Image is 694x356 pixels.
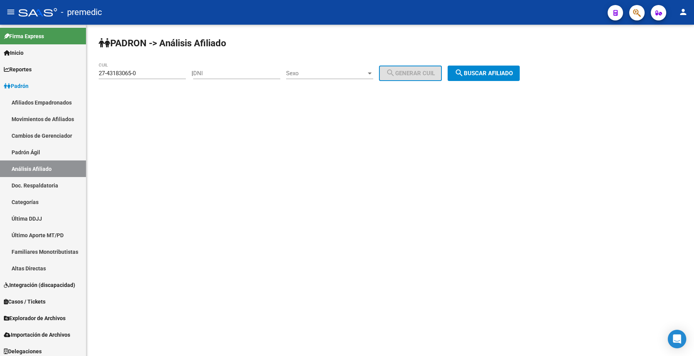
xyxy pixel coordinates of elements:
mat-icon: person [679,7,688,17]
div: Open Intercom Messenger [668,330,686,348]
mat-icon: search [455,68,464,78]
span: Casos / Tickets [4,297,45,306]
button: Generar CUIL [379,66,442,81]
span: Firma Express [4,32,44,40]
span: Reportes [4,65,32,74]
span: Importación de Archivos [4,331,70,339]
span: Sexo [286,70,366,77]
mat-icon: search [386,68,395,78]
span: Generar CUIL [386,70,435,77]
span: Explorador de Archivos [4,314,66,322]
span: - premedic [61,4,102,21]
span: Buscar afiliado [455,70,513,77]
span: Integración (discapacidad) [4,281,75,289]
strong: PADRON -> Análisis Afiliado [99,38,226,49]
span: Inicio [4,49,24,57]
span: Padrón [4,82,29,90]
mat-icon: menu [6,7,15,17]
span: Delegaciones [4,347,42,356]
button: Buscar afiliado [448,66,520,81]
div: | [192,70,448,77]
